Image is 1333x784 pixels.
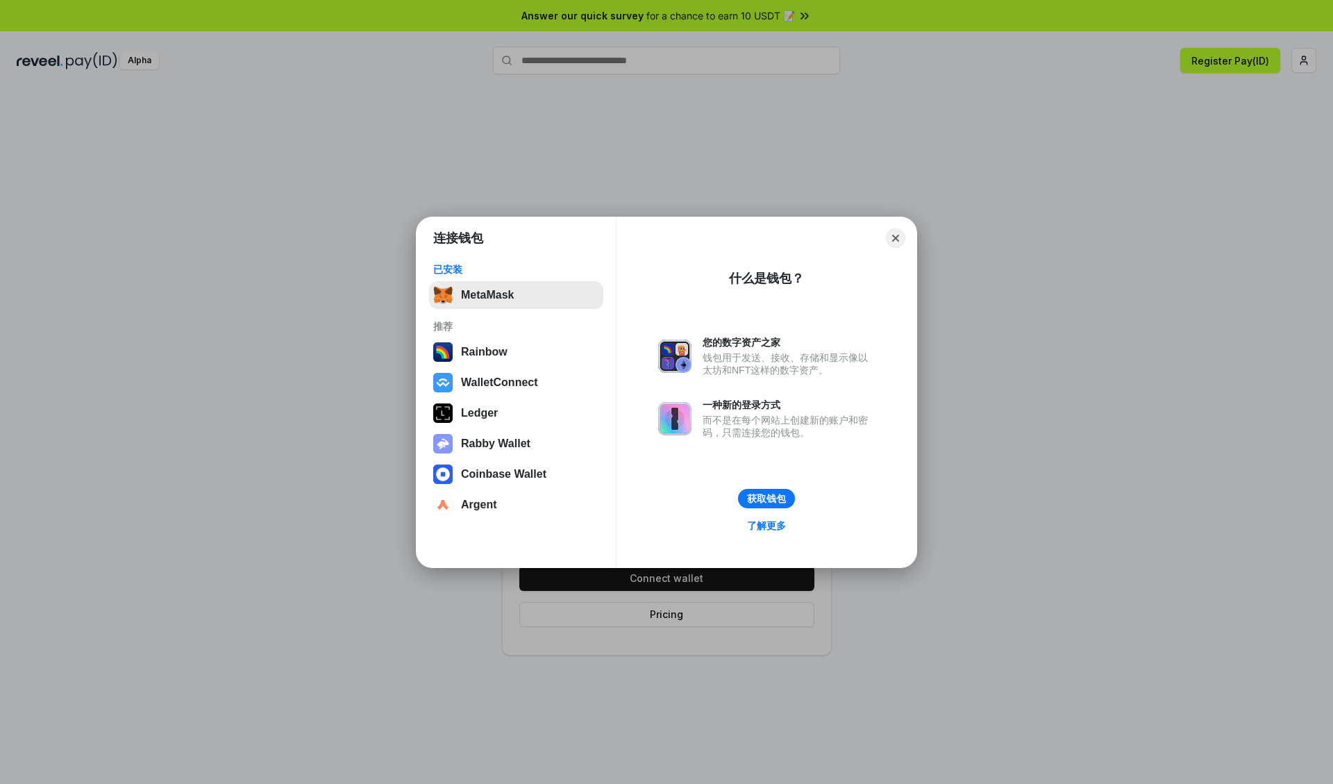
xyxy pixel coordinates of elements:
[461,289,514,301] div: MetaMask
[433,495,453,515] img: svg+xml,%3Csvg%20width%3D%2228%22%20height%3D%2228%22%20viewBox%3D%220%200%2028%2028%22%20fill%3D...
[433,465,453,484] img: svg+xml,%3Csvg%20width%3D%2228%22%20height%3D%2228%22%20viewBox%3D%220%200%2028%2028%22%20fill%3D...
[429,369,603,397] button: WalletConnect
[461,407,498,419] div: Ledger
[433,403,453,423] img: svg+xml,%3Csvg%20xmlns%3D%22http%3A%2F%2Fwww.w3.org%2F2000%2Fsvg%22%20width%3D%2228%22%20height%3...
[461,468,546,481] div: Coinbase Wallet
[747,519,786,532] div: 了解更多
[747,492,786,505] div: 获取钱包
[658,340,691,373] img: svg+xml,%3Csvg%20xmlns%3D%22http%3A%2F%2Fwww.w3.org%2F2000%2Fsvg%22%20fill%3D%22none%22%20viewBox...
[429,338,603,366] button: Rainbow
[429,491,603,519] button: Argent
[433,285,453,305] img: svg+xml,%3Csvg%20fill%3D%22none%22%20height%3D%2233%22%20viewBox%3D%220%200%2035%2033%22%20width%...
[433,434,453,453] img: svg+xml,%3Csvg%20xmlns%3D%22http%3A%2F%2Fwww.w3.org%2F2000%2Fsvg%22%20fill%3D%22none%22%20viewBox...
[433,230,483,247] h1: 连接钱包
[658,402,691,435] img: svg+xml,%3Csvg%20xmlns%3D%22http%3A%2F%2Fwww.w3.org%2F2000%2Fsvg%22%20fill%3D%22none%22%20viewBox...
[429,281,603,309] button: MetaMask
[429,399,603,427] button: Ledger
[739,517,794,535] a: 了解更多
[729,270,804,287] div: 什么是钱包？
[433,263,599,276] div: 已安装
[461,346,508,358] div: Rainbow
[433,342,453,362] img: svg+xml,%3Csvg%20width%3D%22120%22%20height%3D%22120%22%20viewBox%3D%220%200%20120%20120%22%20fil...
[703,399,875,411] div: 一种新的登录方式
[703,351,875,376] div: 钱包用于发送、接收、存储和显示像以太坊和NFT这样的数字资产。
[433,320,599,333] div: 推荐
[429,430,603,458] button: Rabby Wallet
[461,437,530,450] div: Rabby Wallet
[461,376,538,389] div: WalletConnect
[886,228,905,248] button: Close
[703,414,875,439] div: 而不是在每个网站上创建新的账户和密码，只需连接您的钱包。
[429,460,603,488] button: Coinbase Wallet
[461,499,497,511] div: Argent
[738,489,795,508] button: 获取钱包
[433,373,453,392] img: svg+xml,%3Csvg%20width%3D%2228%22%20height%3D%2228%22%20viewBox%3D%220%200%2028%2028%22%20fill%3D...
[703,336,875,349] div: 您的数字资产之家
